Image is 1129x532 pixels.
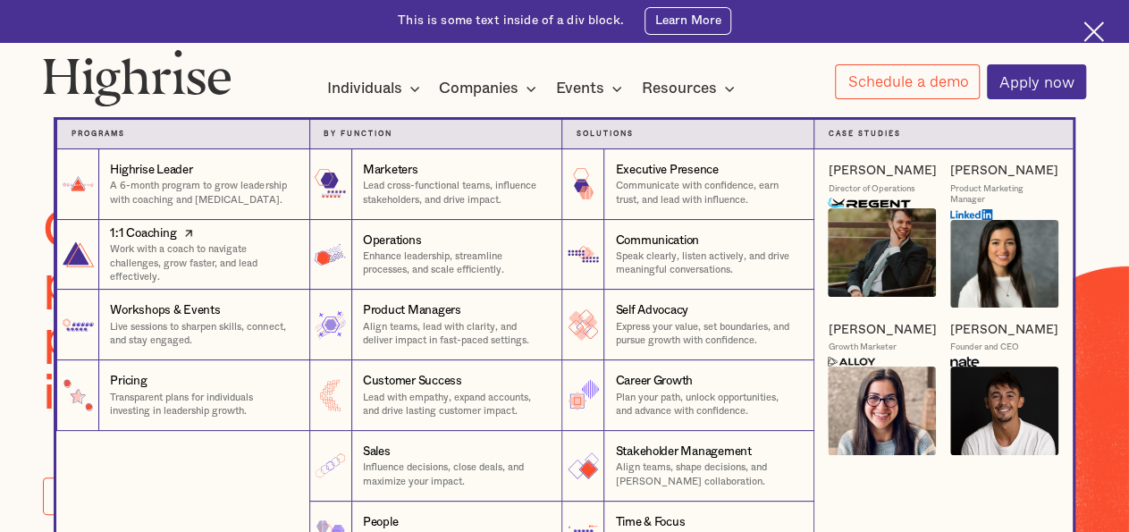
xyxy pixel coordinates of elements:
a: Learn More [645,7,730,35]
div: People [363,514,398,531]
div: Customer Success [363,373,462,390]
a: Product ManagersAlign teams, lead with clarity, and deliver impact in fast-paced settings. [309,290,561,360]
div: Director of Operations [828,183,914,195]
div: Highrise Leader [110,162,192,179]
a: Self AdvocacyExpress your value, set boundaries, and pursue growth with confidence. [561,290,813,360]
div: Workshops & Events [110,302,220,319]
a: SalesInfluence decisions, close deals, and maximize your impact. [309,431,561,502]
div: Time & Focus [615,514,685,531]
strong: by function [324,131,392,138]
a: [PERSON_NAME] [828,322,936,338]
a: Apply now [987,64,1086,99]
p: Transparent plans for individuals investing in leadership growth. [110,391,294,418]
a: [PERSON_NAME] [950,322,1058,338]
p: A 6-month program to grow leadership with coaching and [MEDICAL_DATA]. [110,179,294,207]
div: Resources [642,78,740,99]
div: Companies [439,78,542,99]
div: This is some text inside of a div block. [398,13,624,30]
a: Executive PresenceCommunicate with confidence, earn trust, and lead with influence. [561,149,813,220]
p: Enhance leadership, streamline processes, and scale efficiently. [363,249,547,277]
a: MarketersLead cross-functional teams, influence stakeholders, and drive impact. [309,149,561,220]
div: Communication [615,232,699,249]
div: Founder and CEO [950,342,1019,353]
div: 1:1 Coaching [110,225,176,242]
p: Communicate with confidence, earn trust, and lead with influence. [615,179,798,207]
a: Career GrowthPlan your path, unlock opportunities, and advance with confidence. [561,360,813,431]
div: Self Advocacy [615,302,688,319]
div: Sales [363,443,391,460]
img: Cross icon [1083,21,1104,42]
p: Influence decisions, close deals, and maximize your impact. [363,460,547,488]
a: Highrise LeaderA 6-month program to grow leadership with coaching and [MEDICAL_DATA]. [56,149,308,220]
p: Align teams, shape decisions, and [PERSON_NAME] collaboration. [615,460,798,488]
a: [PERSON_NAME] [828,163,936,179]
div: Pricing [110,373,147,390]
a: Schedule a demo [835,64,980,99]
div: Growth Marketer [828,342,896,353]
div: Executive Presence [615,162,718,179]
strong: Solutions [577,131,634,138]
p: Plan your path, unlock opportunities, and advance with confidence. [615,391,798,418]
a: OperationsEnhance leadership, streamline processes, and scale efficiently. [309,220,561,291]
a: Stakeholder ManagementAlign teams, shape decisions, and [PERSON_NAME] collaboration. [561,431,813,502]
strong: Case Studies [828,131,900,138]
div: Events [556,78,604,99]
img: Highrise logo [43,49,232,106]
div: Events [556,78,628,99]
a: Workshops & EventsLive sessions to sharpen skills, connect, and stay engaged. [56,290,308,360]
a: 1:1 CoachingWork with a coach to navigate challenges, grow faster, and lead effectively. [56,220,308,291]
div: Individuals [327,78,425,99]
a: PricingTransparent plans for individuals investing in leadership growth. [56,360,308,431]
p: Work with a coach to navigate challenges, grow faster, and lead effectively. [110,242,294,283]
p: Speak clearly, listen actively, and drive meaningful conversations. [615,249,798,277]
p: Live sessions to sharpen skills, connect, and stay engaged. [110,320,294,348]
p: Align teams, lead with clarity, and deliver impact in fast-paced settings. [363,320,547,348]
div: Marketers [363,162,418,179]
div: Resources [642,78,717,99]
div: Product Marketing Manager [950,183,1058,206]
a: [PERSON_NAME] [950,163,1058,179]
p: Express your value, set boundaries, and pursue growth with confidence. [615,320,798,348]
div: Operations [363,232,421,249]
div: Career Growth [615,373,693,390]
p: Lead with empathy, expand accounts, and drive lasting customer impact. [363,391,547,418]
div: Companies [439,78,518,99]
a: Customer SuccessLead with empathy, expand accounts, and drive lasting customer impact. [309,360,561,431]
div: Individuals [327,78,402,99]
div: Stakeholder Management [615,443,751,460]
p: Lead cross-functional teams, influence stakeholders, and drive impact. [363,179,547,207]
div: Product Managers [363,302,461,319]
a: CommunicationSpeak clearly, listen actively, and drive meaningful conversations. [561,220,813,291]
strong: Programs [72,131,125,138]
